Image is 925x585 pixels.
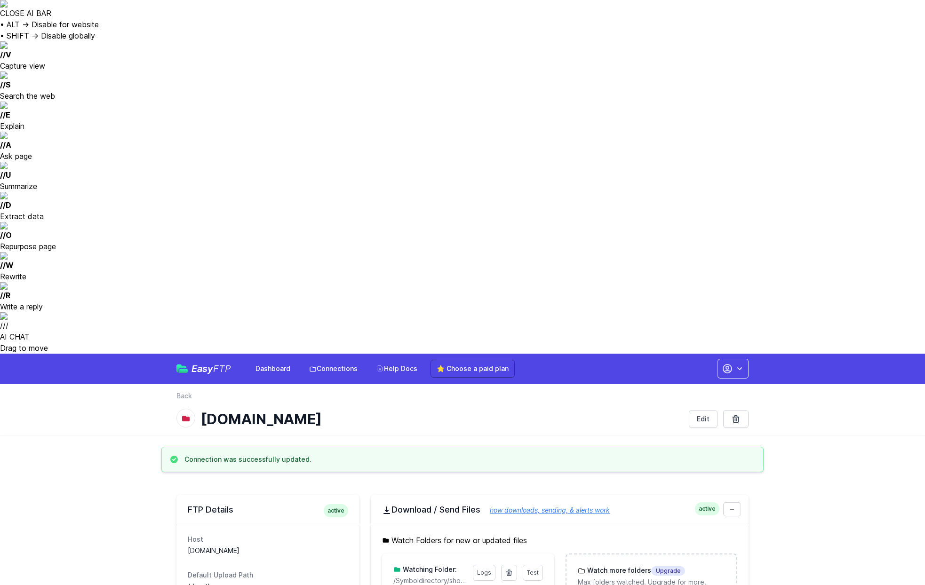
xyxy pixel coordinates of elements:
[523,565,543,581] a: Test
[689,410,718,428] a: Edit
[527,569,539,576] span: Test
[651,566,685,576] span: Upgrade
[188,570,348,580] dt: Default Upload Path
[176,364,231,373] a: EasyFTP
[188,535,348,544] dt: Host
[176,364,188,373] img: easyftp_logo.png
[213,363,231,374] span: FTP
[480,506,610,514] a: how downloads, sending, & alerts work
[401,565,457,574] h3: Watching Folder:
[878,538,914,574] iframe: Drift Widget Chat Controller
[382,504,737,515] h2: Download / Send Files
[176,391,192,401] a: Back
[201,411,681,427] h1: [DOMAIN_NAME]
[176,391,749,406] nav: Breadcrumb
[473,565,495,581] a: Logs
[188,546,348,555] dd: [DOMAIN_NAME]
[431,360,515,378] a: ⭐ Choose a paid plan
[303,360,363,377] a: Connections
[382,535,737,546] h5: Watch Folders for new or updated files
[250,360,296,377] a: Dashboard
[695,502,719,515] span: active
[585,566,685,576] h3: Watch more folders
[184,455,311,464] h3: Connection was successfully updated.
[188,504,348,515] h2: FTP Details
[191,364,231,373] span: Easy
[371,360,423,377] a: Help Docs
[324,504,348,517] span: active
